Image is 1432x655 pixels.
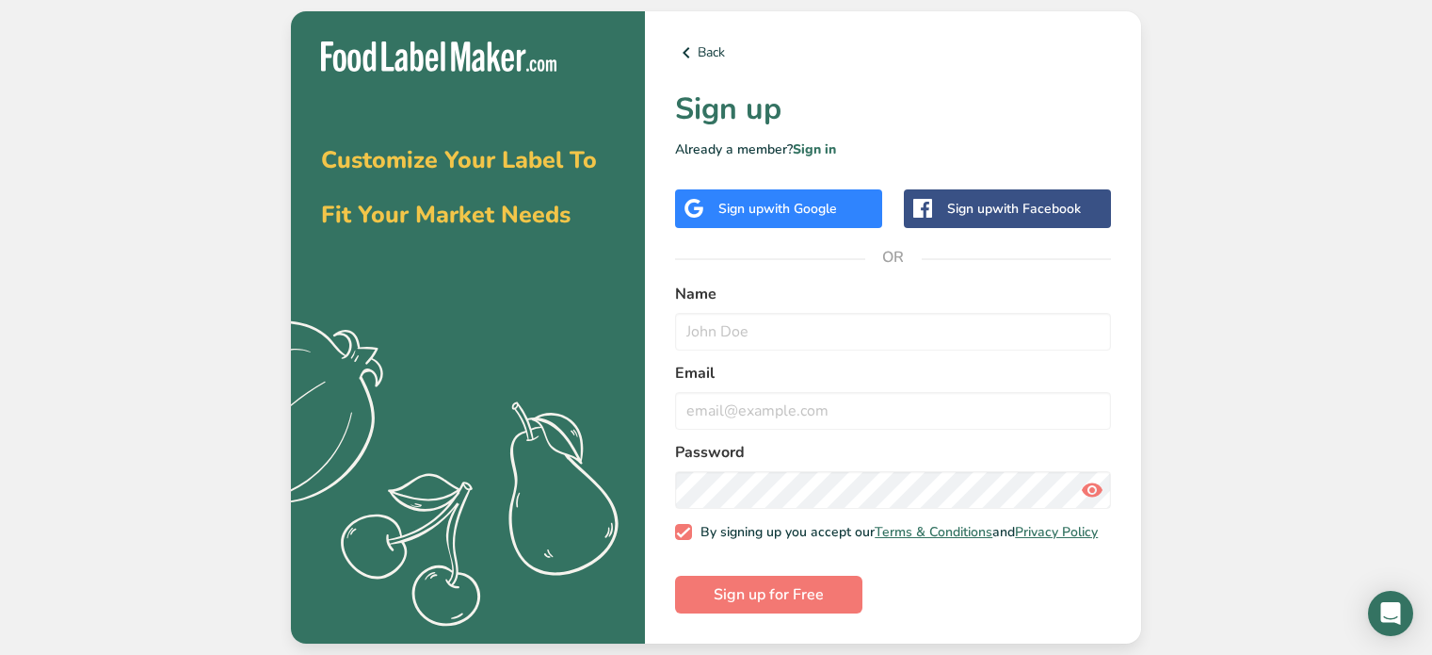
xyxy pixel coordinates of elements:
[675,392,1111,430] input: email@example.com
[675,441,1111,464] label: Password
[321,144,597,231] span: Customize Your Label To Fit Your Market Needs
[947,199,1081,219] div: Sign up
[675,362,1111,385] label: Email
[764,200,837,218] span: with Google
[692,524,1099,541] span: By signing up you accept our and
[675,87,1111,132] h1: Sign up
[875,523,992,541] a: Terms & Conditions
[1368,591,1413,636] div: Open Intercom Messenger
[793,140,836,158] a: Sign in
[865,229,922,286] span: OR
[714,583,824,606] span: Sign up for Free
[675,313,1111,351] input: John Doe
[718,199,837,219] div: Sign up
[992,200,1081,218] span: with Facebook
[675,576,862,614] button: Sign up for Free
[675,283,1111,305] label: Name
[1015,523,1098,541] a: Privacy Policy
[675,139,1111,159] p: Already a member?
[675,41,1111,64] a: Back
[321,41,556,73] img: Food Label Maker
